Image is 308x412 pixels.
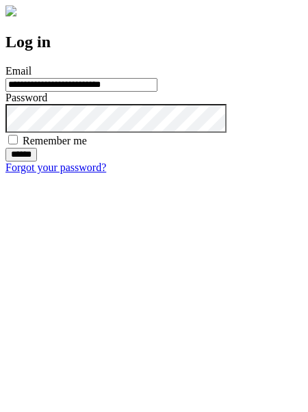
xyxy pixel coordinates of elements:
[23,135,87,146] label: Remember me
[5,65,31,77] label: Email
[5,5,16,16] img: logo-4e3dc11c47720685a147b03b5a06dd966a58ff35d612b21f08c02c0306f2b779.png
[5,92,47,103] label: Password
[5,162,106,173] a: Forgot your password?
[5,33,303,51] h2: Log in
